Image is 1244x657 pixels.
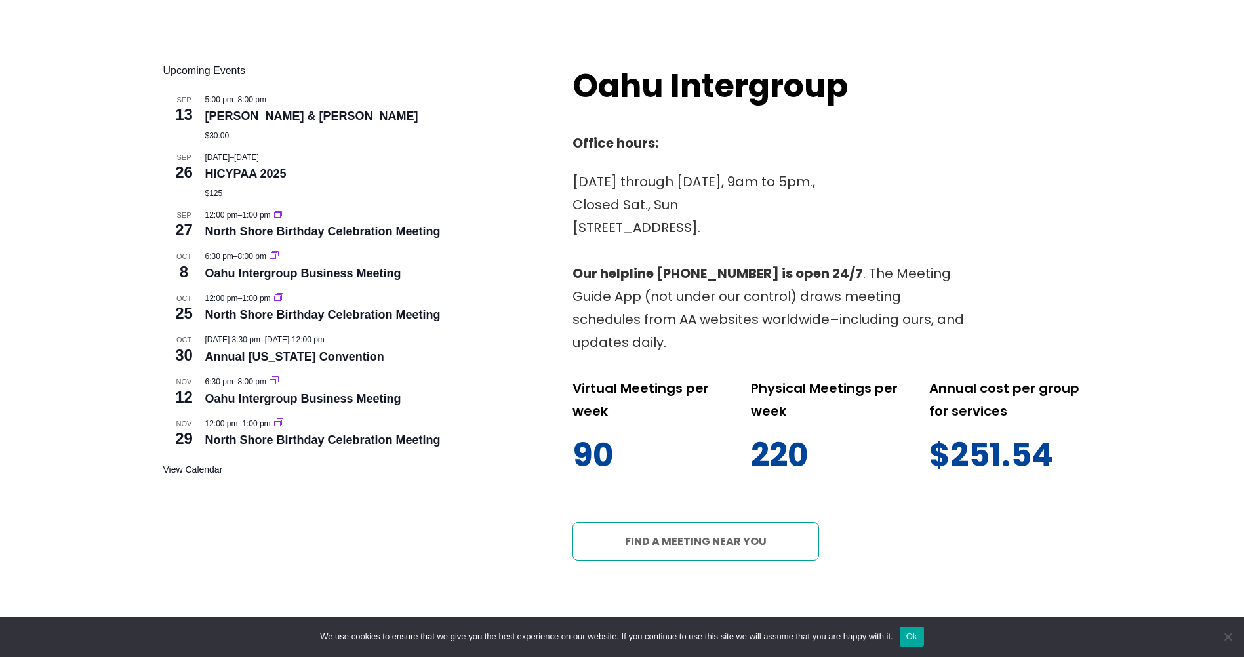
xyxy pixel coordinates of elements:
[1221,630,1234,643] span: No
[163,63,547,79] h2: Upcoming Events
[163,293,205,304] span: Oct
[163,344,205,367] span: 30
[205,210,238,220] span: 12:00 pm
[205,335,325,344] time: –
[205,419,238,428] span: 12:00 pm
[205,335,260,344] span: [DATE] 3:30 pm
[205,225,441,239] a: North Shore Birthday Celebration Meeting
[205,153,259,162] time: –
[238,95,266,104] span: 8:00 pm
[205,252,233,261] span: 6:30 pm
[320,630,893,643] span: We use cookies to ensure that we give you the best experience on our website. If you continue to ...
[205,95,233,104] span: 5:00 pm
[205,433,441,447] a: North Shore Birthday Celebration Meeting
[205,153,230,162] span: [DATE]
[163,219,205,241] span: 27
[265,335,325,344] span: [DATE] 12:00 pm
[163,302,205,325] span: 25
[274,210,283,220] a: Event series: North Shore Birthday Celebration Meeting
[205,167,287,181] a: HICYPAA 2025
[242,294,270,303] span: 1:00 pm
[751,377,903,423] p: Physical Meetings per week
[572,522,819,560] a: Find a meeting near you
[205,294,238,303] span: 12:00 pm
[572,134,658,152] strong: Office hours:
[242,210,270,220] span: 1:00 pm
[205,392,401,406] a: Oahu Intergroup Business Meeting
[163,464,223,475] a: View Calendar
[205,95,266,104] time: –
[572,264,863,283] strong: Our helpline [PHONE_NUMBER] is open 24/7
[274,294,283,303] a: Event series: North Shore Birthday Celebration Meeting
[205,377,269,386] time: –
[242,419,270,428] span: 1:00 pm
[205,267,401,281] a: Oahu Intergroup Business Meeting
[163,94,205,106] span: Sep
[238,377,266,386] span: 8:00 pm
[163,210,205,221] span: Sep
[900,627,924,647] button: Ok
[205,294,273,303] time: –
[270,252,279,261] a: Event series: Oahu Intergroup Business Meeting
[163,152,205,163] span: Sep
[205,377,233,386] span: 6:30 pm
[274,419,283,428] a: Event series: North Shore Birthday Celebration Meeting
[163,428,205,450] span: 29
[205,189,223,198] span: $125
[163,104,205,126] span: 13
[205,109,418,123] a: [PERSON_NAME] & [PERSON_NAME]
[929,428,1081,484] p: $251.54
[205,210,273,220] time: –
[205,350,384,364] a: Annual [US_STATE] Convention
[205,308,441,322] a: North Shore Birthday Celebration Meeting
[163,261,205,283] span: 8
[572,170,966,354] p: [DATE] through [DATE], 9am to 5pm., Closed Sat., Sun [STREET_ADDRESS]. . The Meeting Guide App (n...
[163,334,205,346] span: Oct
[205,252,269,261] time: –
[205,131,230,140] span: $30.00
[163,386,205,408] span: 12
[163,161,205,184] span: 26
[751,428,903,484] p: 220
[572,377,725,423] p: Virtual Meetings per week
[572,63,889,109] h2: Oahu Intergroup
[234,153,259,162] span: [DATE]
[270,377,279,386] a: Event series: Oahu Intergroup Business Meeting
[238,252,266,261] span: 8:00 pm
[929,377,1081,423] p: Annual cost per group for services
[163,376,205,388] span: Nov
[163,418,205,429] span: Nov
[572,428,725,484] p: 90
[163,251,205,262] span: Oct
[205,419,273,428] time: –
